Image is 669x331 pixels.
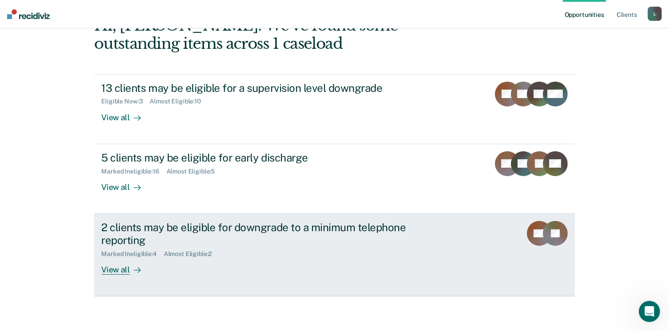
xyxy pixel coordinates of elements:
[101,175,151,192] div: View all
[639,301,660,322] iframe: Intercom live chat
[94,16,479,53] div: Hi, [PERSON_NAME]. We’ve found some outstanding items across 1 caseload
[101,257,151,275] div: View all
[101,105,151,122] div: View all
[101,151,413,164] div: 5 clients may be eligible for early discharge
[648,7,662,21] button: L
[7,9,50,19] img: Recidiviz
[164,250,219,258] div: Almost Eligible : 2
[166,168,222,175] div: Almost Eligible : 5
[101,168,166,175] div: Marked Ineligible : 16
[94,74,574,144] a: 13 clients may be eligible for a supervision level downgradeEligible Now:3Almost Eligible:10View all
[150,98,208,105] div: Almost Eligible : 10
[94,144,574,214] a: 5 clients may be eligible for early dischargeMarked Ineligible:16Almost Eligible:5View all
[101,98,150,105] div: Eligible Now : 3
[94,214,574,296] a: 2 clients may be eligible for downgrade to a minimum telephone reportingMarked Ineligible:4Almost...
[101,82,413,95] div: 13 clients may be eligible for a supervision level downgrade
[101,221,413,247] div: 2 clients may be eligible for downgrade to a minimum telephone reporting
[101,250,163,258] div: Marked Ineligible : 4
